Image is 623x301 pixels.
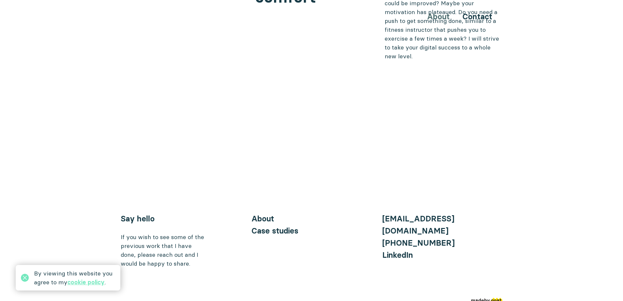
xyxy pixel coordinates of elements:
[251,214,274,223] a: About
[382,250,413,260] a: LinkedIn
[121,214,155,223] a: Say hello
[382,214,454,235] a: [EMAIL_ADDRESS][DOMAIN_NAME]
[382,238,455,248] a: [PHONE_NUMBER]
[462,12,492,21] a: Contact
[34,269,115,287] div: By viewing this website you agree to my .
[251,226,298,235] a: Case studies
[67,278,105,286] a: cookie policy
[121,233,206,268] div: If you wish to see some of the previous work that I have done, please reach out and I would be ha...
